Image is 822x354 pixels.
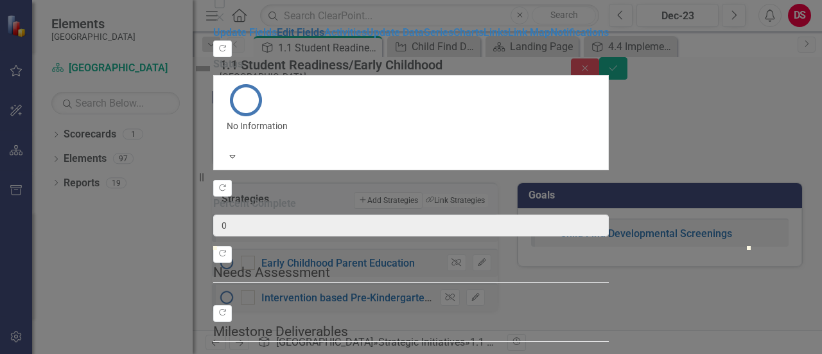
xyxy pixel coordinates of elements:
img: No Information [227,81,265,119]
a: Link Map [508,26,550,39]
label: Percent Complete [213,197,296,211]
a: Notifications [550,26,609,39]
a: Update Fields [213,26,277,39]
a: Update Data [367,26,424,39]
a: Series [424,26,453,39]
a: Activities [324,26,367,39]
legend: Milestone Deliverables [213,322,609,342]
label: Status [213,57,243,72]
a: Links [484,26,508,39]
legend: Needs Assessment [213,263,609,283]
a: Charts [453,26,484,39]
a: Edit Fields [277,26,324,39]
div: No Information [227,119,595,132]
